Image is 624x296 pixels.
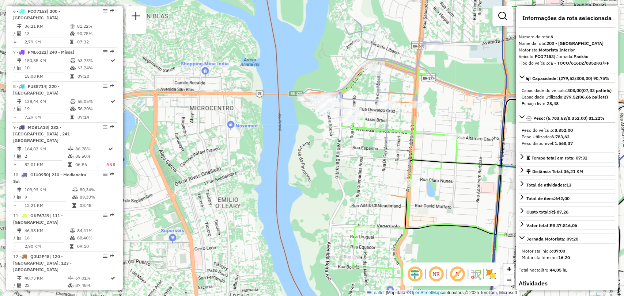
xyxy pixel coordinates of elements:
[410,290,441,295] a: OpenStreetMap
[17,236,22,240] i: Total de Atividades
[24,57,70,64] td: 150,85 KM
[406,265,424,283] span: Ocultar deslocamento
[79,186,114,193] td: 80,34%
[24,234,69,242] td: 16
[550,267,567,273] strong: 44,05 hL
[532,76,609,81] span: Capacidade: (279,52/308,00) 90,75%
[522,134,612,140] div: Peso Utilizado:
[30,213,49,218] span: GKF6739
[24,38,69,46] td: 2,79 KM
[28,49,46,55] span: FML6122
[526,209,568,215] div: Custo total:
[522,254,612,261] div: Motorista término:
[103,254,107,258] em: Opções
[574,54,589,59] strong: Padrão
[519,245,615,264] div: Jornada Motorista: 09:20
[77,227,114,234] td: 84,41%
[547,41,604,46] strong: 200 - [GEOGRAPHIC_DATA]
[70,74,74,78] i: Tempo total em rota
[449,265,466,283] span: Exibir rótulo
[558,255,570,260] strong: 16:20
[519,234,615,243] a: Jornada Motorista: 09:20
[24,98,70,105] td: 138,44 KM
[70,228,75,233] i: % de utilização do peso
[70,244,73,249] i: Tempo total em rota
[507,275,511,284] span: −
[519,113,615,123] a: Peso: (6.783,63/8.352,00) 81,22%
[13,172,86,184] span: 10 -
[17,99,22,104] i: Distância Total
[578,94,608,100] strong: (06,66 pallets)
[110,9,114,13] em: Rota exportada
[555,141,573,146] strong: 1.568,37
[77,64,110,72] td: 63,24%
[77,105,110,112] td: 56,20%
[24,153,68,160] td: 2
[110,50,114,54] em: Rota exportada
[564,94,578,100] strong: 279,52
[13,282,17,289] td: /
[17,31,22,36] i: Total de Atividades
[427,265,445,283] span: Ocultar NR
[103,9,107,13] em: Opções
[79,193,114,201] td: 89,30%
[13,193,17,201] td: /
[24,73,70,80] td: 15,08 KM
[103,125,107,129] em: Opções
[13,105,17,112] td: /
[13,84,60,96] span: 8 -
[70,99,76,104] i: % de utilização do peso
[24,243,69,250] td: 2,90 KM
[110,172,114,177] em: Rota exportada
[129,9,143,25] a: Nova sessão e pesquisa
[13,243,17,250] td: =
[17,228,22,233] i: Distância Total
[522,248,612,254] div: Motorista início:
[70,58,76,63] i: % de utilização do peso
[17,66,22,70] i: Total de Atividades
[386,290,387,295] span: |
[526,168,583,175] div: Distância Total:
[553,248,565,254] strong: 07:00
[582,88,612,93] strong: (07,33 pallets)
[519,73,615,83] a: Capacidade: (279,52/308,00) 90,75%
[526,236,578,242] div: Jornada Motorista: 09:20
[519,193,615,203] a: Total de itens:642,00
[70,31,75,36] i: % de utilização da cubagem
[13,254,72,272] span: 12 -
[535,54,554,59] strong: FCO7153
[13,213,63,225] span: 11 -
[13,73,17,80] td: =
[24,114,70,121] td: 7,29 KM
[522,94,612,100] div: Capacidade Utilizada:
[551,34,553,39] strong: 6
[13,114,17,121] td: =
[70,24,75,28] i: % de utilização do peso
[72,188,78,192] i: % de utilização do peso
[13,254,72,272] span: | 120 - [GEOGRAPHIC_DATA], 123 - [GEOGRAPHIC_DATA]
[522,140,612,147] div: Peso disponível:
[77,243,114,250] td: 09:10
[17,147,22,151] i: Distância Total
[103,172,107,177] em: Opções
[13,124,73,143] span: | 232 - [GEOGRAPHIC_DATA] , 241 - [GEOGRAPHIC_DATA]
[17,107,22,111] i: Total de Atividades
[24,193,72,201] td: 9
[13,84,60,96] span: | 220 - [GEOGRAPHIC_DATA]
[13,124,73,143] span: 9 -
[24,186,72,193] td: 109,93 KM
[566,182,571,188] strong: 13
[110,125,114,129] em: Rota exportada
[17,154,22,158] i: Total de Atividades
[70,40,73,44] i: Tempo total em rota
[68,162,72,167] i: Tempo total em rota
[68,283,73,288] i: % de utilização da cubagem
[110,213,114,218] em: Rota exportada
[519,34,615,40] div: Número da rota:
[13,8,60,20] span: | 200 - [GEOGRAPHIC_DATA]
[519,180,615,189] a: Total de atividades:13
[550,209,568,215] strong: R$ 87,26
[13,234,17,242] td: /
[111,99,115,104] i: Rota otimizada
[13,64,17,72] td: /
